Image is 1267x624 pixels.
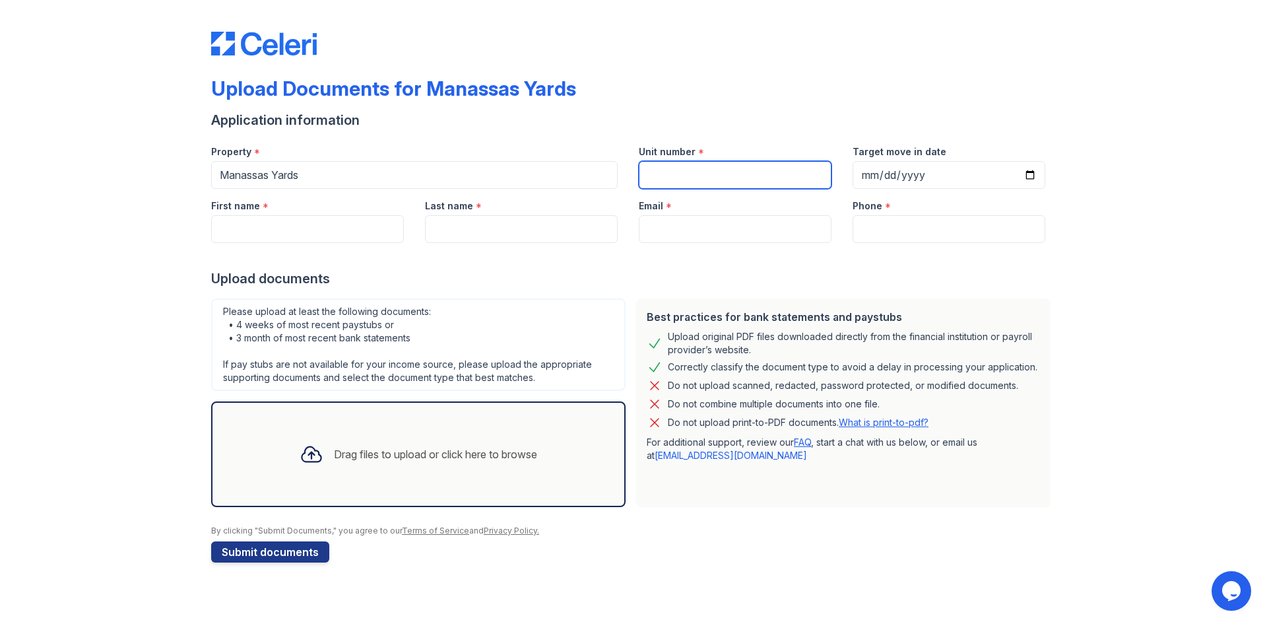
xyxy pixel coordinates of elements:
label: Email [639,199,663,213]
div: Upload original PDF files downloaded directly from the financial institution or payroll provider’... [668,330,1040,357]
iframe: chat widget [1212,571,1254,611]
label: Phone [853,199,882,213]
div: Do not combine multiple documents into one file. [668,396,880,412]
div: Do not upload scanned, redacted, password protected, or modified documents. [668,378,1018,394]
img: CE_Logo_Blue-a8612792a0a2168367f1c8372b55b34899dd931a85d93a1a3d3e32e68fde9ad4.png [211,32,317,55]
div: Upload documents [211,269,1056,288]
p: Do not upload print-to-PDF documents. [668,416,928,429]
div: Correctly classify the document type to avoid a delay in processing your application. [668,359,1037,375]
a: FAQ [794,436,811,448]
a: Terms of Service [402,526,469,536]
a: Privacy Policy. [484,526,539,536]
label: First name [211,199,260,213]
label: Property [211,145,251,158]
div: Please upload at least the following documents: • 4 weeks of most recent paystubs or • 3 month of... [211,298,626,391]
div: Upload Documents for Manassas Yards [211,77,576,100]
a: [EMAIL_ADDRESS][DOMAIN_NAME] [655,450,807,461]
div: By clicking "Submit Documents," you agree to our and [211,526,1056,536]
label: Target move in date [853,145,946,158]
button: Submit documents [211,541,329,563]
div: Application information [211,111,1056,129]
p: For additional support, review our , start a chat with us below, or email us at [647,436,1040,462]
label: Unit number [639,145,696,158]
div: Best practices for bank statements and paystubs [647,309,1040,325]
a: What is print-to-pdf? [839,417,928,428]
div: Drag files to upload or click here to browse [334,446,537,462]
label: Last name [425,199,473,213]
